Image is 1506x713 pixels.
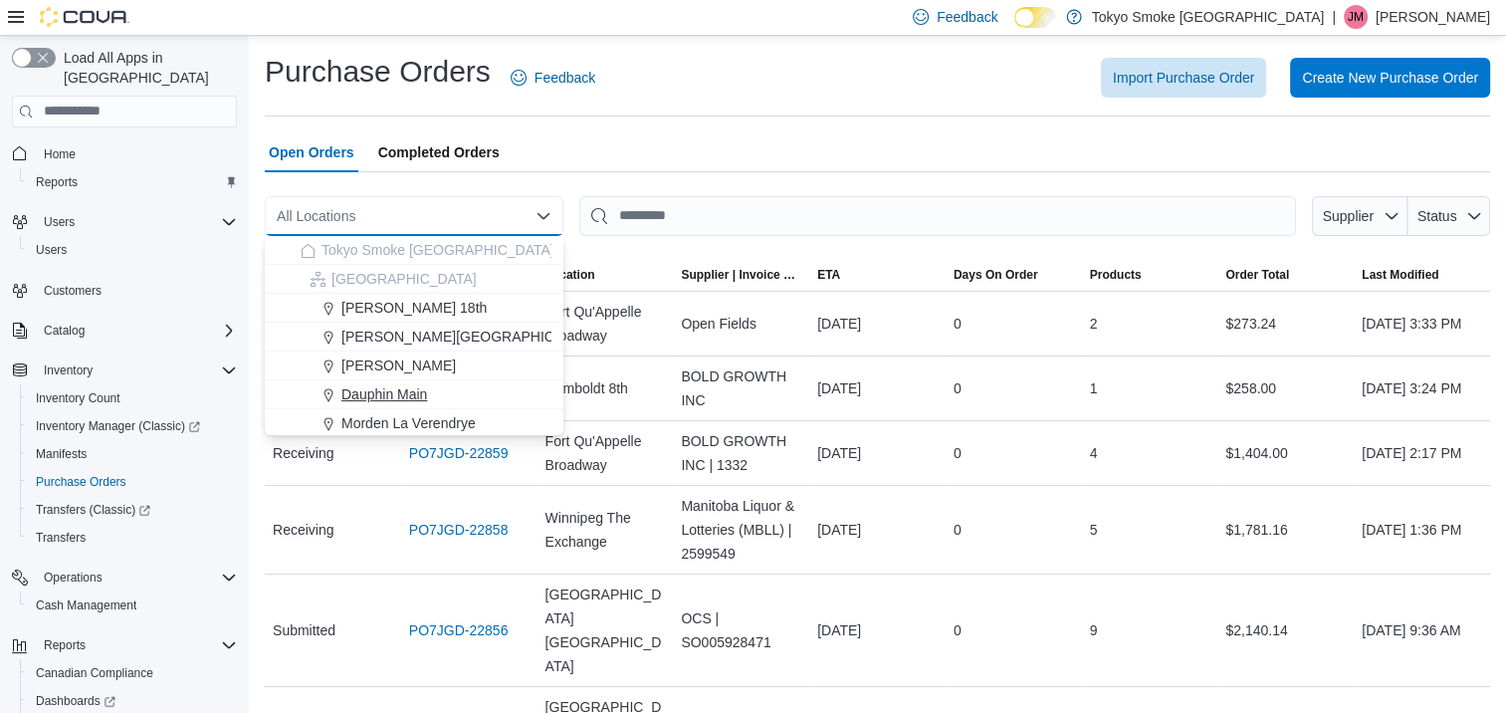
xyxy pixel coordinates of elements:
span: Inventory Manager (Classic) [28,414,237,438]
a: Manifests [28,442,95,466]
span: Morden La Verendrye [341,413,476,433]
span: Operations [36,566,237,590]
span: Transfers (Classic) [36,502,150,518]
button: Users [4,208,245,236]
button: Order Total [1217,259,1354,291]
p: [PERSON_NAME] [1376,5,1490,29]
span: Inventory [36,358,237,382]
span: Dashboards [28,689,237,713]
span: Submitted [273,618,335,642]
span: Customers [44,283,102,299]
button: Transfers [20,524,245,552]
span: Tokyo Smoke [GEOGRAPHIC_DATA] [322,240,554,260]
span: [GEOGRAPHIC_DATA] [331,269,477,289]
button: Status [1407,196,1490,236]
span: Fort Qu'Appelle Broadway [545,429,666,477]
span: Open Orders [269,132,354,172]
span: Inventory [44,362,93,378]
span: Order Total [1225,267,1289,283]
span: Reports [28,170,237,194]
span: 0 [954,518,962,542]
div: $1,781.16 [1217,510,1354,550]
button: [PERSON_NAME] [265,352,563,380]
button: Manifests [20,440,245,468]
button: Products [1082,259,1218,291]
a: Feedback [503,58,603,98]
button: Operations [36,566,110,590]
span: Dashboards [36,693,115,709]
span: 0 [954,376,962,400]
button: Import Purchase Order [1101,58,1266,98]
button: Inventory [36,358,101,382]
span: Purchase Orders [28,470,237,494]
button: Reports [4,631,245,659]
a: Canadian Compliance [28,661,161,685]
button: Days On Order [946,259,1082,291]
div: Manitoba Liquor & Lotteries (MBLL) | 2599549 [673,486,809,574]
span: Create New Purchase Order [1302,68,1478,88]
span: 9 [1090,618,1098,642]
a: Customers [36,279,109,303]
span: Load All Apps in [GEOGRAPHIC_DATA] [56,48,237,88]
span: Operations [44,570,103,586]
span: Supplier | Invoice Number [681,267,801,283]
span: Catalog [36,319,237,343]
span: Home [44,146,76,162]
span: 0 [954,441,962,465]
span: Humboldt 8th [545,376,628,400]
span: [GEOGRAPHIC_DATA] [GEOGRAPHIC_DATA] [545,583,666,678]
span: ETA [817,267,840,283]
span: Receiving [273,441,333,465]
a: Inventory Manager (Classic) [20,412,245,440]
span: Users [44,214,75,230]
a: PO7JGD-22859 [409,441,509,465]
div: [DATE] [809,368,946,408]
span: Canadian Compliance [36,665,153,681]
button: Canadian Compliance [20,659,245,687]
span: 0 [954,618,962,642]
a: Reports [28,170,86,194]
a: PO7JGD-22858 [409,518,509,542]
span: Fort Qu'Appelle Broadway [545,300,666,348]
button: Supplier [1312,196,1407,236]
span: Reports [36,633,237,657]
div: BOLD GROWTH INC [673,356,809,420]
span: 4 [1090,441,1098,465]
span: Supplier [1323,208,1374,224]
button: Reports [36,633,94,657]
button: Users [36,210,83,234]
span: Dauphin Main [341,384,427,404]
span: Last Modified [1362,267,1438,283]
span: [PERSON_NAME] [341,356,456,375]
div: Jordan McKay [1344,5,1368,29]
p: | [1332,5,1336,29]
button: Customers [4,276,245,305]
button: Inventory [4,356,245,384]
button: Dauphin Main [265,380,563,409]
span: Transfers (Classic) [28,498,237,522]
span: Status [1417,208,1457,224]
h1: Purchase Orders [265,52,491,92]
span: [PERSON_NAME] 18th [341,298,487,318]
span: Catalog [44,323,85,339]
span: Customers [36,278,237,303]
span: 0 [954,312,962,336]
span: 5 [1090,518,1098,542]
button: Close list of options [536,208,551,224]
div: [DATE] [809,304,946,344]
button: Reports [20,168,245,196]
span: Receiving [273,518,333,542]
button: Last Modified [1354,259,1490,291]
div: $273.24 [1217,304,1354,344]
button: Users [20,236,245,264]
span: 2 [1090,312,1098,336]
span: Transfers [28,526,237,550]
span: Dark Mode [1014,28,1015,29]
div: Location [545,267,595,283]
button: Cash Management [20,592,245,619]
div: [DATE] 1:36 PM [1354,510,1490,550]
span: Cash Management [28,594,237,617]
button: [PERSON_NAME] 18th [265,294,563,323]
a: Transfers (Classic) [28,498,158,522]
